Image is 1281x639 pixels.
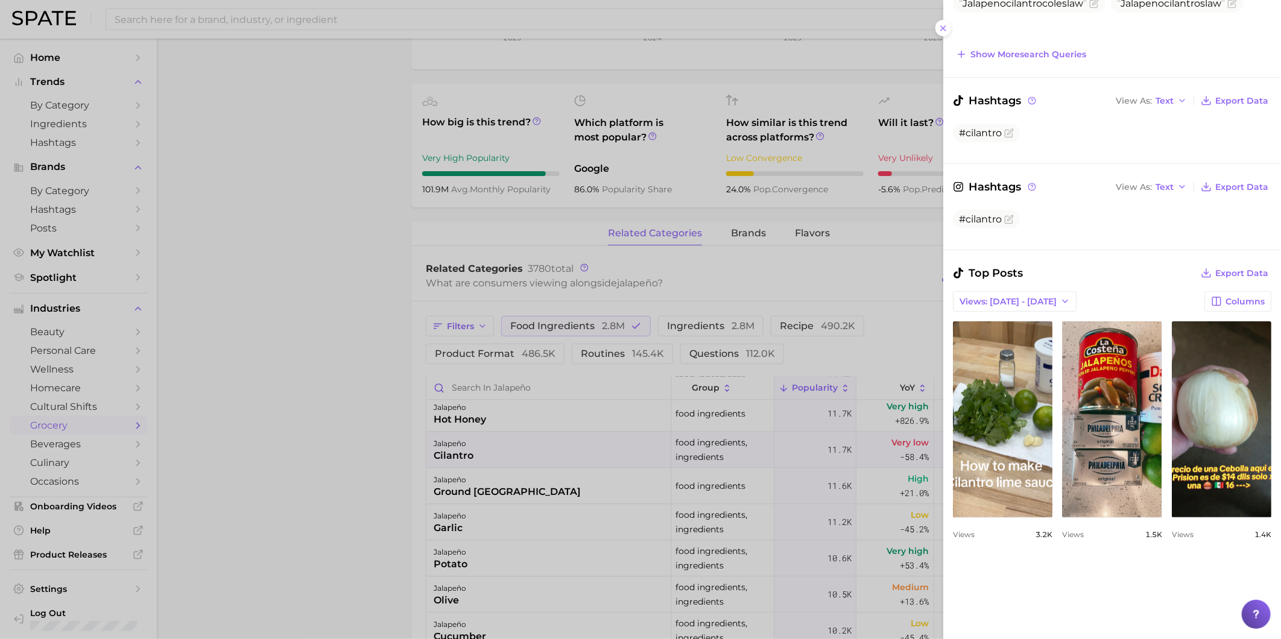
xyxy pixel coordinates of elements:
button: Show moresearch queries [953,46,1089,63]
span: Columns [1226,297,1265,307]
span: 1.4k [1254,530,1271,539]
span: Views [953,530,975,539]
span: Export Data [1215,96,1268,106]
span: Export Data [1215,268,1268,279]
span: Show more search queries [970,49,1086,60]
span: Export Data [1215,182,1268,192]
span: Hashtags [953,92,1038,109]
button: View AsText [1113,179,1190,195]
button: Export Data [1198,265,1271,282]
span: Views [1062,530,1084,539]
button: Flag as miscategorized or irrelevant [1004,215,1014,224]
button: View AsText [1113,93,1190,109]
button: Columns [1204,291,1271,312]
span: 3.2k [1036,530,1052,539]
span: Text [1156,184,1174,190]
span: View As [1116,184,1152,190]
span: Views: [DATE] - [DATE] [960,297,1057,307]
span: Hashtags [953,178,1038,195]
button: Views: [DATE] - [DATE] [953,291,1077,312]
button: Export Data [1198,92,1271,109]
span: Text [1156,98,1174,104]
span: #cilantro [959,213,1002,225]
span: #cilantro [959,127,1002,139]
span: 1.5k [1145,530,1162,539]
button: Flag as miscategorized or irrelevant [1004,128,1014,138]
span: View As [1116,98,1152,104]
span: Top Posts [953,265,1023,282]
button: Export Data [1198,178,1271,195]
span: Views [1172,530,1194,539]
